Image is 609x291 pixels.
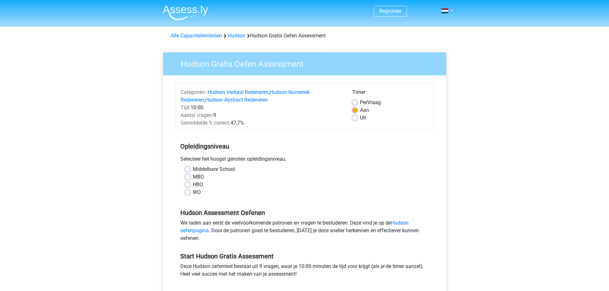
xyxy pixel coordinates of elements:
div: , , [176,88,347,104]
span: Categoriën: [181,89,206,95]
a: Hudson Abstract Redeneren [205,97,268,103]
div: We raden aan eerst de veelvoorkomende patronen en vragen te bestuderen. Deze vind je op de . Door... [176,219,434,245]
span: Per [360,99,367,105]
h5: Hudson Assessment Oefenen [180,209,429,217]
div: 47,7% [176,119,347,127]
span: Gemiddelde % correct: [181,120,230,126]
div: Hudson Gratis Oefen Assessment [168,32,441,40]
h3: Hudson Gratis Oefen Assessment [173,57,441,69]
label: Middelbare School [193,165,235,173]
div: 10:00 [176,104,347,111]
div: 9 [176,111,347,119]
label: Aan [360,106,369,114]
h5: Opleidingsniveau [180,140,429,153]
a: Registreer [379,8,402,14]
label: Uit [360,114,366,122]
a: Hudson Numeriek Redeneren [181,89,310,103]
div: Timer [352,88,429,99]
img: Assessly [163,5,208,20]
a: Hudson Verbaal Redeneren [207,89,269,95]
h5: Start Hudson Gratis Assessment [180,252,429,260]
label: Vraag [360,99,381,106]
span: Tijd: [181,104,191,111]
span: Aantal vragen: [181,112,213,118]
label: MBO [193,173,204,181]
a: Alle Capaciteitentesten [171,33,222,39]
label: WO [193,188,201,196]
label: HBO [193,181,203,188]
div: Selecteer het hoogst genoten opleidingsniveau. [176,155,434,165]
a: Hudson [228,33,246,39]
div: Deze Hudson oefentest bestaat uit 9 vragen, waar je 10:00 minuten de tijd voor krijgt (als je de ... [176,263,434,280]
